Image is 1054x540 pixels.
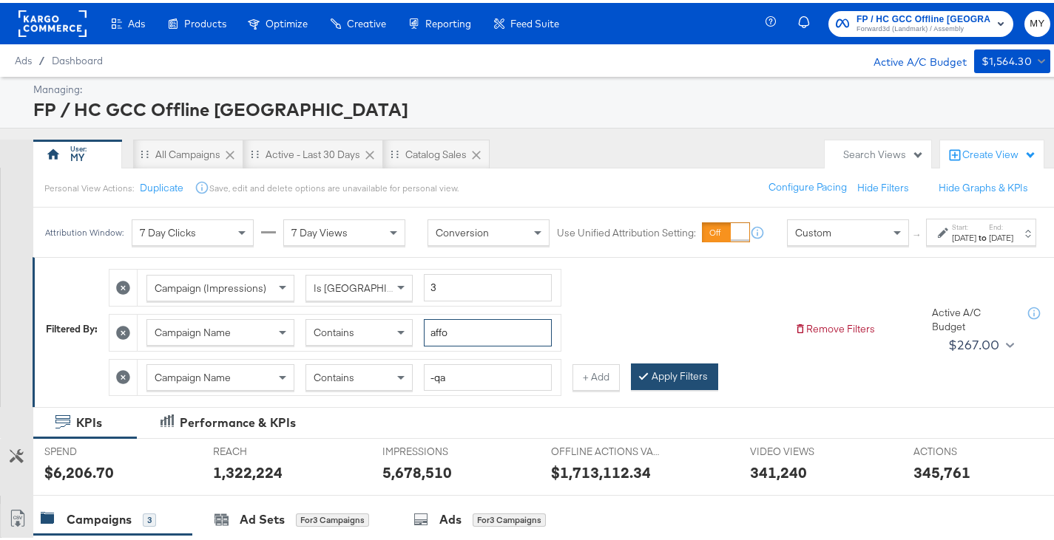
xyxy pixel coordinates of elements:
button: $267.00 [942,330,1017,354]
div: $1,713,112.34 [551,459,651,480]
div: 3 [143,510,156,524]
div: Attribution Window: [44,225,124,235]
span: 7 Day Clicks [140,223,196,236]
span: FP / HC GCC Offline [GEOGRAPHIC_DATA] [857,9,991,24]
span: Contains [314,368,354,381]
div: $267.00 [948,331,1000,353]
div: Active A/C Budget [858,47,967,69]
span: Creative [347,15,386,27]
label: End: [989,219,1013,229]
div: Active A/C Budget [932,303,1013,330]
label: Use Unified Attribution Setting: [557,223,696,237]
span: Campaign (Impressions) [155,278,266,292]
span: SPEND [44,442,155,456]
span: VIDEO VIEWS [750,442,861,456]
span: Optimize [266,15,308,27]
span: 7 Day Views [291,223,348,236]
div: All Campaigns [155,145,220,159]
div: [DATE] [952,229,976,241]
div: Ads [439,508,462,525]
span: ACTIONS [913,442,1024,456]
div: Drag to reorder tab [391,147,399,155]
button: Configure Pacing [758,171,857,198]
div: Personal View Actions: [44,180,134,191]
div: MY [70,148,84,162]
div: Campaigns [67,508,132,525]
button: FP / HC GCC Offline [GEOGRAPHIC_DATA]Forward3d (Landmark) / Assembly [828,8,1013,34]
div: [DATE] [989,229,1013,241]
div: $6,206.70 [44,459,114,480]
div: 1,322,224 [213,459,283,480]
div: Drag to reorder tab [141,147,149,155]
span: OFFLINE ACTIONS VALUE [551,442,662,456]
button: $1,564.30 [974,47,1050,70]
div: Create View [962,145,1036,160]
input: Enter a number [424,271,552,298]
input: Enter a search term [424,361,552,389]
div: $1,564.30 [982,49,1033,68]
div: FP / HC GCC Offline [GEOGRAPHIC_DATA] [33,94,1047,119]
button: + Add [572,361,620,388]
span: Contains [314,323,354,336]
div: for 3 Campaigns [473,510,546,524]
span: MY [1030,13,1044,30]
input: Enter a search term [424,316,552,344]
button: Hide Graphs & KPIs [939,178,1028,192]
span: / [32,52,52,64]
div: Active - Last 30 Days [266,145,360,159]
span: Conversion [436,223,489,236]
span: Campaign Name [155,323,231,336]
span: Products [184,15,226,27]
div: Managing: [33,80,1047,94]
span: Ads [128,15,145,27]
label: Start: [952,219,976,229]
span: IMPRESSIONS [382,442,493,456]
button: Remove Filters [794,319,875,333]
div: 345,761 [913,459,970,480]
div: Filtered By: [46,319,98,333]
strong: to [976,229,989,240]
div: Save, edit and delete options are unavailable for personal view. [209,180,459,191]
div: Ad Sets [240,508,285,525]
div: Drag to reorder tab [251,147,259,155]
span: ↑ [911,230,925,235]
span: Custom [795,223,831,236]
span: REACH [213,442,324,456]
span: Reporting [425,15,471,27]
button: Hide Filters [857,178,909,192]
div: Performance & KPIs [180,411,296,428]
div: Search Views [843,145,924,159]
div: Catalog Sales [405,145,467,159]
button: Duplicate [140,178,183,192]
span: Forward3d (Landmark) / Assembly [857,21,991,33]
div: 341,240 [750,459,807,480]
button: MY [1024,8,1050,34]
span: Ads [15,52,32,64]
span: Is [GEOGRAPHIC_DATA] [314,278,427,292]
div: 5,678,510 [382,459,452,480]
div: KPIs [76,411,102,428]
div: for 3 Campaigns [296,510,369,524]
a: Dashboard [52,52,103,64]
span: Campaign Name [155,368,231,381]
button: Apply Filters [631,360,718,387]
span: Feed Suite [510,15,559,27]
